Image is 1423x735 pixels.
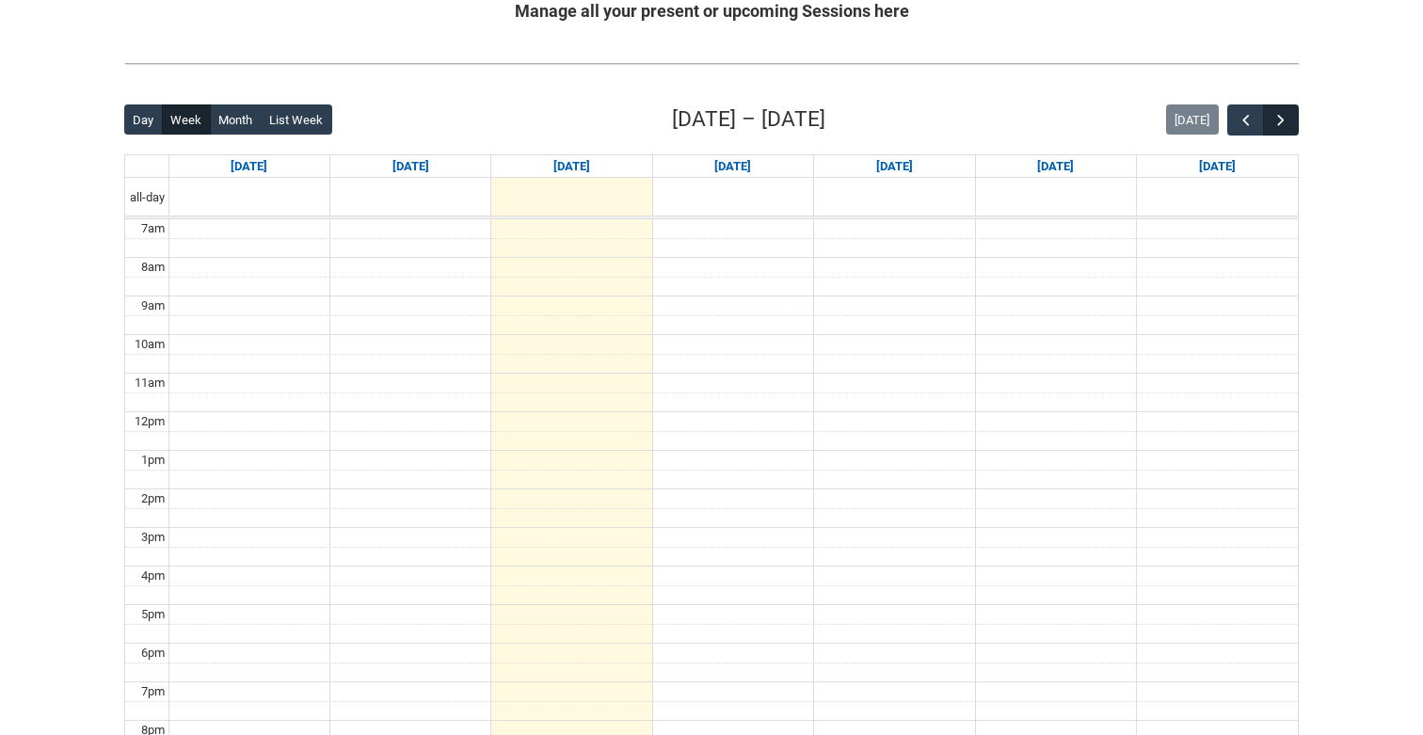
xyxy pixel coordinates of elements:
a: Go to September 7, 2025 [227,155,271,178]
button: List Week [261,104,332,135]
div: 2pm [137,489,168,508]
h2: [DATE] – [DATE] [672,104,825,136]
div: 9am [137,296,168,315]
div: 3pm [137,528,168,547]
a: Go to September 12, 2025 [1033,155,1078,178]
a: Go to September 8, 2025 [389,155,433,178]
div: 5pm [137,605,168,624]
a: Go to September 11, 2025 [872,155,917,178]
img: REDU_GREY_LINE [124,54,1299,73]
button: Next Week [1263,104,1299,136]
button: Month [210,104,262,135]
button: Day [124,104,163,135]
div: 7pm [137,682,168,701]
div: 12pm [131,412,168,431]
div: 10am [131,335,168,354]
a: Go to September 10, 2025 [711,155,755,178]
span: all-day [126,188,168,207]
div: 1pm [137,451,168,470]
div: 11am [131,374,168,392]
button: Week [162,104,211,135]
div: 4pm [137,567,168,585]
a: Go to September 9, 2025 [550,155,594,178]
button: Previous Week [1227,104,1263,136]
div: 8am [137,258,168,277]
a: Go to September 13, 2025 [1195,155,1239,178]
div: 7am [137,219,168,238]
div: 6pm [137,644,168,663]
button: [DATE] [1166,104,1219,135]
